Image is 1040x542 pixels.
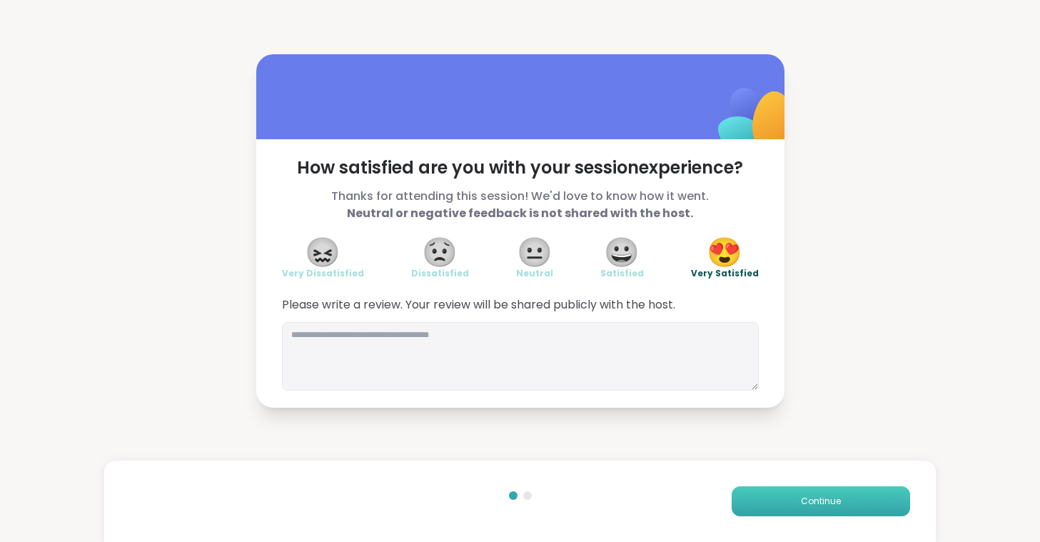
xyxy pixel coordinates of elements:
span: 😟 [422,239,458,265]
span: 😀 [604,239,640,265]
span: Thanks for attending this session! We'd love to know how it went. [282,188,759,222]
button: Continue [732,486,910,516]
span: How satisfied are you with your session experience? [282,156,759,179]
img: ShareWell Logomark [685,51,827,193]
span: Dissatisfied [411,268,469,279]
span: Very Dissatisfied [282,268,364,279]
b: Neutral or negative feedback is not shared with the host. [347,205,693,221]
span: 😍 [707,239,742,265]
span: 😐 [517,239,552,265]
span: Continue [801,495,841,508]
span: Please write a review. Your review will be shared publicly with the host. [282,296,759,313]
span: Satisfied [600,268,644,279]
span: Neutral [516,268,553,279]
span: 😖 [305,239,340,265]
span: Very Satisfied [691,268,759,279]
